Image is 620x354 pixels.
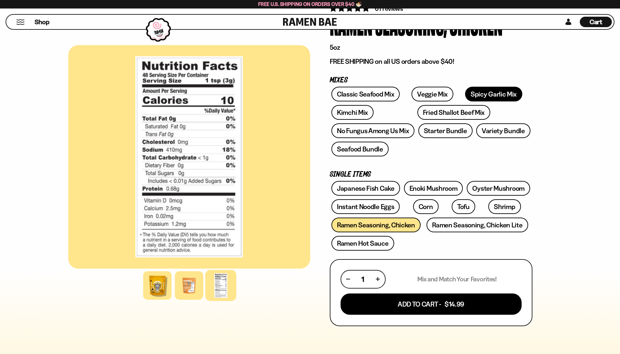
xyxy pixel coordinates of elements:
[331,123,414,138] a: No Fungus Among Us Mix
[331,199,400,214] a: Instant Noodle Eggs
[375,13,447,38] div: Seasoning,
[330,77,532,83] p: Mixes
[35,18,49,27] span: Shop
[427,218,528,232] a: Ramen Seasoning, Chicken Lite
[590,18,602,26] span: Cart
[452,199,475,214] a: Tofu
[330,43,532,52] p: 5oz
[361,275,364,283] span: 1
[404,181,463,196] a: Enoki Mushroom
[488,199,521,214] a: Shrimp
[258,1,362,7] span: Free U.S. Shipping on Orders over $40 🍜
[476,123,530,138] a: Variety Bundle
[418,123,473,138] a: Starter Bundle
[417,275,497,283] p: Mix and Match Your Favorites!
[16,19,25,25] button: Mobile Menu Trigger
[467,181,530,196] a: Oyster Mushroom
[331,181,400,196] a: Japanese Fish Cake
[465,87,522,101] a: Spicy Garlic Mix
[449,13,503,38] div: Chicken
[330,171,532,178] p: Single Items
[580,15,612,29] div: Cart
[417,105,490,120] a: Fried Shallot Beef Mix
[331,142,389,156] a: Seafood Bundle
[341,293,522,315] button: Add To Cart - $14.99
[331,87,400,101] a: Classic Seafood Mix
[331,105,374,120] a: Kimchi Mix
[330,57,532,66] p: FREE SHIPPING on all US orders above $40!
[413,199,439,214] a: Corn
[411,87,453,101] a: Veggie Mix
[35,17,49,27] a: Shop
[330,13,373,38] div: Ramen
[331,236,394,251] a: Ramen Hot Sauce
